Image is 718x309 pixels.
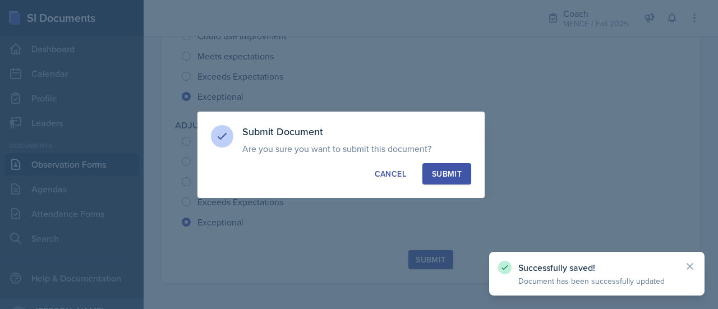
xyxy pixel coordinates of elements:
[518,275,675,287] p: Document has been successfully updated
[518,262,675,273] p: Successfully saved!
[432,168,462,179] div: Submit
[365,163,416,185] button: Cancel
[242,143,471,154] p: Are you sure you want to submit this document?
[422,163,471,185] button: Submit
[242,125,471,139] h3: Submit Document
[375,168,406,179] div: Cancel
